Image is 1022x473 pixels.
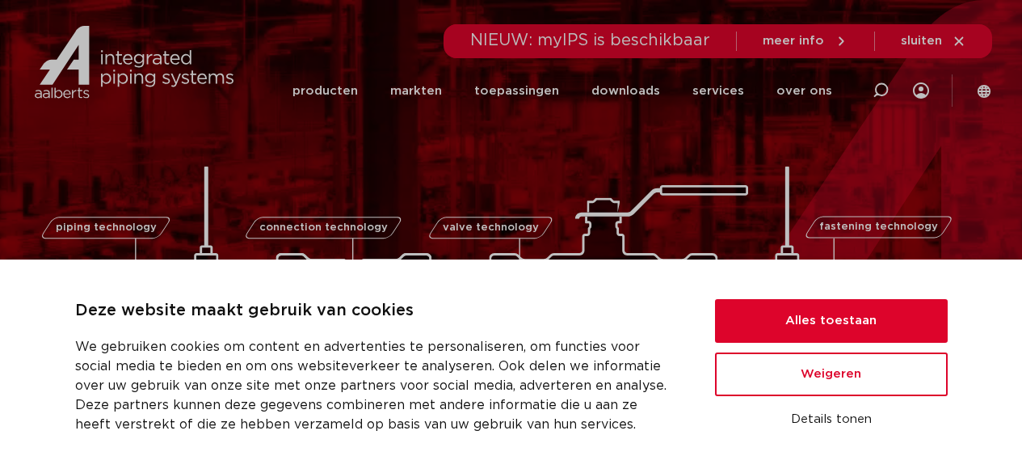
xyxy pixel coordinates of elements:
[75,298,676,324] p: Deze website maakt gebruik van cookies
[470,32,710,49] span: NIEUW: myIPS is beschikbaar
[56,222,157,233] span: piping technology
[901,35,942,47] span: sluiten
[292,60,832,122] nav: Menu
[591,60,660,122] a: downloads
[75,337,676,434] p: We gebruiken cookies om content en advertenties te personaliseren, om functies voor social media ...
[390,60,442,122] a: markten
[715,406,948,433] button: Details tonen
[443,222,539,233] span: valve technology
[763,34,848,49] a: meer info
[776,60,832,122] a: over ons
[292,60,358,122] a: producten
[259,222,387,233] span: connection technology
[715,299,948,343] button: Alles toestaan
[763,35,824,47] span: meer info
[715,353,948,396] button: Weigeren
[692,60,744,122] a: services
[913,58,929,123] div: my IPS
[901,34,966,49] a: sluiten
[474,60,559,122] a: toepassingen
[819,222,938,233] span: fastening technology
